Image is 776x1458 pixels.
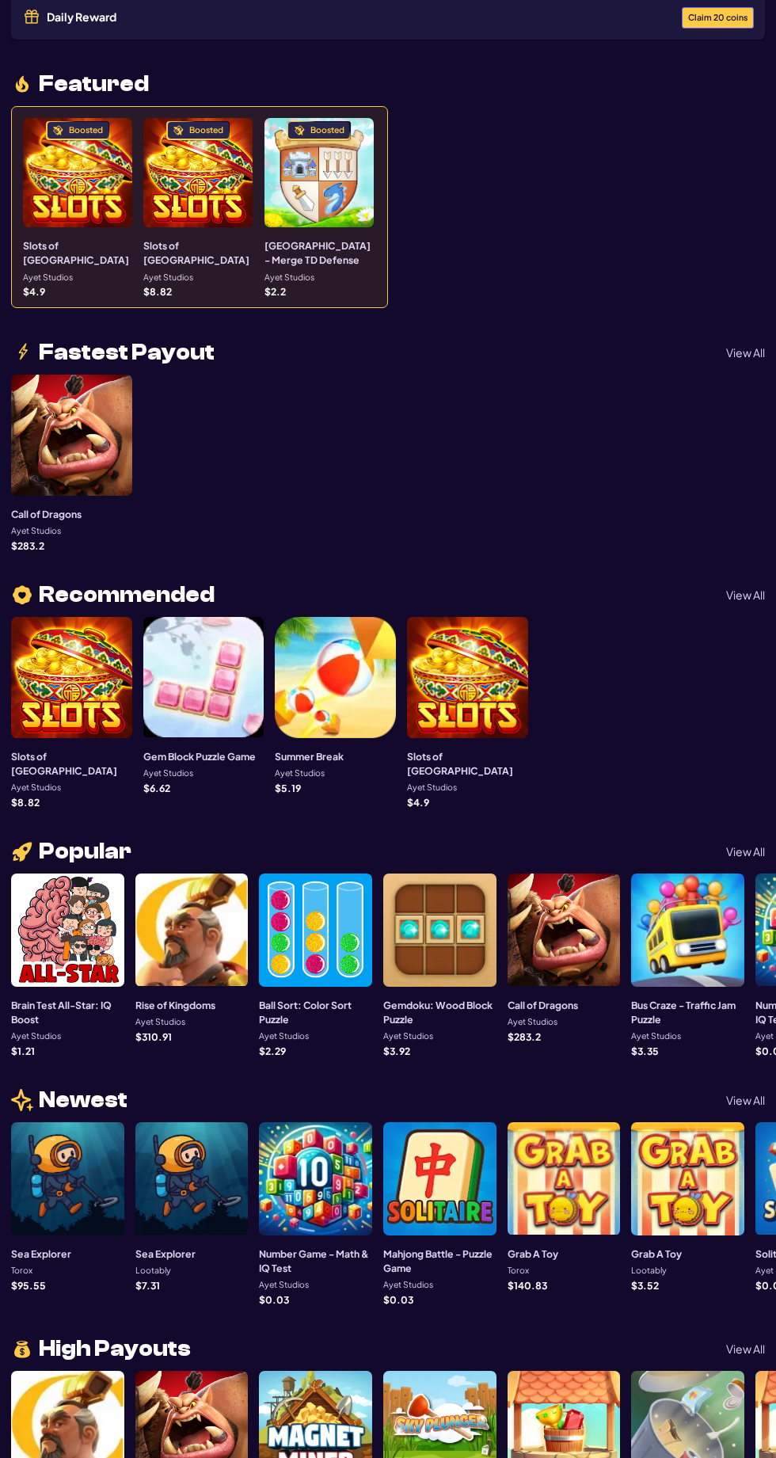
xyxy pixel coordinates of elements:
[688,13,747,22] span: Claim 20 coins
[11,783,61,792] p: Ayet Studios
[11,541,44,550] p: $ 283.2
[631,1281,659,1290] p: $ 3.52
[264,273,314,282] p: Ayet Studios
[52,125,63,136] img: Boosted
[407,783,457,792] p: Ayet Studios
[11,507,82,521] h3: Call of Dragons
[508,1281,547,1290] p: $ 140.83
[264,287,286,296] p: $ 2.2
[11,1266,32,1275] p: Torox
[631,1247,682,1261] h3: Grab A Toy
[135,1266,171,1275] p: Lootably
[11,840,33,863] img: rocket
[275,769,325,778] p: Ayet Studios
[726,347,765,358] p: View All
[143,749,256,763] h3: Gem Block Puzzle Game
[383,998,496,1027] h3: Gemdoku: Wood Block Puzzle
[189,126,223,135] div: Boosted
[383,1247,496,1276] h3: Mahjong Battle - Puzzle Game
[47,11,116,22] span: Daily Reward
[631,1033,681,1041] p: Ayet Studios
[23,287,45,296] p: $ 4.9
[143,287,172,296] p: $ 8.82
[508,998,578,1012] h3: Call of Dragons
[143,273,193,282] p: Ayet Studios
[39,1089,127,1111] span: Newest
[11,584,33,607] img: heart
[11,998,124,1027] h3: Brain Test All-Star: IQ Boost
[11,527,61,535] p: Ayet Studios
[143,783,170,793] p: $ 6.62
[310,126,344,135] div: Boosted
[259,998,372,1027] h3: Ball Sort: Color Sort Puzzle
[11,1046,35,1056] p: $ 1.21
[143,769,193,778] p: Ayet Studios
[407,798,429,807] p: $ 4.9
[259,1046,286,1056] p: $ 2.29
[508,1266,529,1275] p: Torox
[135,1032,172,1041] p: $ 310.91
[39,840,131,862] span: Popular
[11,1247,71,1261] h3: Sea Explorer
[11,749,132,778] h3: Slots of [GEOGRAPHIC_DATA]
[173,125,184,136] img: Boosted
[259,1033,309,1041] p: Ayet Studios
[39,584,215,606] span: Recommended
[508,1032,541,1041] p: $ 283.2
[682,7,754,29] button: Claim 20 coins
[275,749,344,763] h3: Summer Break
[726,589,765,600] p: View All
[259,1295,289,1304] p: $ 0.03
[631,1046,659,1056] p: $ 3.35
[259,1281,309,1290] p: Ayet Studios
[11,1089,33,1111] img: news
[11,73,33,95] img: fire
[39,73,149,95] span: Featured
[39,1338,191,1360] span: High Payouts
[135,1247,196,1261] h3: Sea Explorer
[135,1018,185,1026] p: Ayet Studios
[11,1033,61,1041] p: Ayet Studios
[726,1343,765,1354] p: View All
[259,1247,372,1276] h3: Number Game - Math & IQ Test
[11,1338,33,1361] img: money
[22,7,41,26] img: Gift icon
[23,238,132,268] h3: Slots of [GEOGRAPHIC_DATA]
[39,341,215,364] span: Fastest Payout
[23,273,73,282] p: Ayet Studios
[383,1033,433,1041] p: Ayet Studios
[631,998,744,1027] h3: Bus Craze - Traffic Jam Puzzle
[631,1266,667,1275] p: Lootably
[726,846,765,857] p: View All
[407,749,528,778] h3: Slots of [GEOGRAPHIC_DATA]
[135,1281,160,1290] p: $ 7.31
[294,125,305,136] img: Boosted
[508,1018,557,1026] p: Ayet Studios
[143,238,253,268] h3: Slots of [GEOGRAPHIC_DATA]
[11,341,33,364] img: lightning
[726,1094,765,1106] p: View All
[135,998,215,1012] h3: Rise of Kingdoms
[264,238,374,268] h3: [GEOGRAPHIC_DATA] - Merge TD Defense
[383,1295,413,1304] p: $ 0.03
[11,1281,46,1290] p: $ 95.55
[383,1281,433,1290] p: Ayet Studios
[69,126,103,135] div: Boosted
[11,798,40,807] p: $ 8.82
[508,1247,558,1261] h3: Grab A Toy
[383,1046,410,1056] p: $ 3.92
[275,783,301,793] p: $ 5.19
